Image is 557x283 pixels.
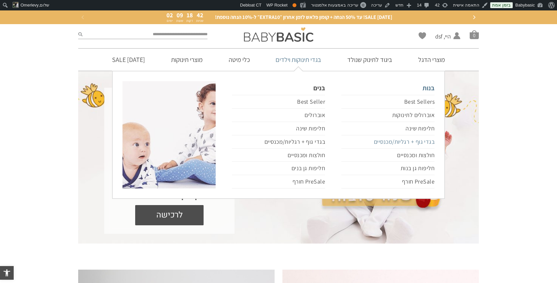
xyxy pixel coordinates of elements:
span: Wishlist [419,32,426,41]
a: חליפות שינה [341,122,435,135]
span: 18 [187,11,193,19]
a: בנות [341,81,435,95]
a: חליפות גן בנות [341,162,435,175]
button: Next [469,12,479,22]
span: 42 [197,11,203,19]
span: Omerlevy [21,3,39,7]
a: חולצות ומכנסיים [341,149,435,162]
a: [DATE] SALE [102,49,155,71]
a: אוברולים [232,109,325,122]
a: חליפות גן בנים [232,162,325,175]
a: Best Sellers [341,95,435,109]
span: לרכישה [140,205,199,225]
a: PreSale חורף [341,175,435,188]
span: עריכה באמצעות אלמנטור [311,3,358,7]
a: בגדי תינוקות וילדים [266,49,331,71]
a: לרכישה [135,205,204,225]
a: חליפות שינה [232,122,325,135]
span: [DATE] SALE! עד 50% הנחה + קופון פלאש לזמן אחרון ״EXTRA10״ ל-10% הנחה נוספת! [215,14,392,21]
img: Baby Basic בגדי תינוקות וילדים אונליין [244,27,313,42]
p: שניות [196,19,204,22]
a: בזמן אמת [490,2,513,8]
a: כלי מיטה [219,49,260,71]
a: בגדי גוף + רגליות/מכנסיים [232,135,325,149]
span: סל קניות [470,30,479,39]
a: Best Seller [232,95,325,109]
a: אוברולים לתינוקות [341,109,435,122]
p: ימים [166,19,173,22]
a: חולצות ומכנסיים [232,149,325,162]
a: בגדי גוף + רגליות/מכנסיים [341,135,435,149]
a: מוצרי תינוקות [161,49,212,71]
a: Wishlist [419,32,426,39]
div: תקין [293,3,296,7]
p: דקות [186,19,193,22]
a: בנים [232,81,325,95]
span: 02 [166,11,173,19]
a: [DATE] SALE! עד 50% הנחה + קופון פלאש לזמן אחרון ״EXTRA10״ ל-10% הנחה נוספת!02ימים09שעות18דקות42ש... [85,12,472,22]
a: סל קניות0 [470,30,479,39]
a: PreSale חורף [232,175,325,188]
a: ביגוד לתינוק שנולד [337,49,402,71]
p: שעות [176,19,183,22]
span: החשבון שלי [435,41,451,49]
a: מוצרי הדגל [408,49,455,71]
span: 09 [177,11,183,19]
